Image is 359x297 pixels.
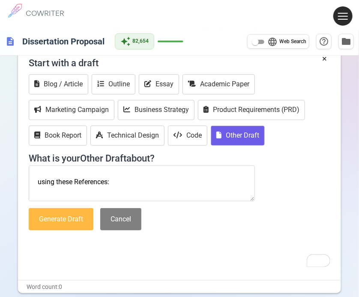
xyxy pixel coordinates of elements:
span: 82,654 [132,37,149,46]
span: auto_awesome [120,36,131,47]
button: Marketing Campaign [29,100,114,120]
button: × [322,53,327,65]
button: Manage Documents [338,34,354,49]
button: Product Requirements (PRD) [198,100,305,120]
button: Book Report [29,126,87,146]
span: folder [341,36,351,47]
button: Outline [92,74,135,94]
button: Code [168,126,207,146]
button: Business Strategy [118,100,194,120]
div: To enrich screen reader interactions, please activate Accessibility in Grammarly extension settings [29,53,330,268]
button: Essay [139,74,179,94]
button: Other Draft [211,126,265,146]
button: Cancel [100,208,141,231]
h6: COWRITER [26,9,64,17]
button: Academic Paper [182,74,255,94]
div: Word count: 0 [18,281,341,293]
button: Help & Shortcuts [316,34,332,49]
span: Web Search [279,38,306,46]
span: description [5,36,15,47]
button: Blog / Article [29,74,88,94]
h4: What is your Other Draft about? [29,148,330,164]
h6: Click to edit title [19,33,108,50]
button: Technical Design [90,126,165,146]
span: language [267,37,278,47]
span: help_outline [319,36,329,47]
h4: Start with a draft [29,53,330,73]
textarea: Expand on Introduction (~200–250 words) Define “safe” (no harmful messages, [MEDICAL_DATA]) and “... [29,165,255,201]
button: Generate Draft [29,208,93,231]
